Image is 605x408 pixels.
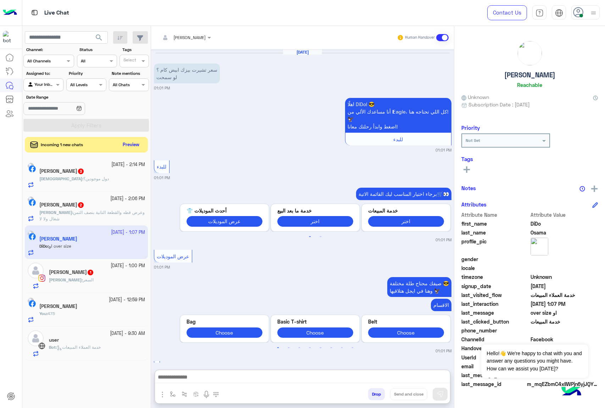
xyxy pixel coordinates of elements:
img: notes [579,186,585,192]
img: tab [535,9,544,17]
img: defaultAdmin.png [28,330,44,346]
h5: Ahmed Mohammed Abdelbaset [39,303,77,309]
h5: Adham Mohammed [39,168,84,174]
label: Channel: [26,46,73,53]
span: last_name [461,229,529,236]
span: last_visited_flow [461,291,529,299]
img: Trigger scenario [182,391,187,397]
img: tab [30,8,39,17]
small: [DATE] - 1:00 PM [111,263,145,269]
button: 5 of 4 [317,344,324,352]
h6: Tags [461,156,598,162]
p: 24/9/2025, 1:01 PM [356,188,451,200]
div: Select [122,57,136,65]
h6: Attributes [461,201,487,208]
label: Priority [69,70,105,77]
span: signup_date [461,282,529,290]
span: خدمة العملاء المبيعات [57,344,101,350]
span: Unknown [531,273,598,281]
h5: user [49,337,59,343]
button: 6 of 4 [328,344,335,352]
label: Assigned to: [26,70,63,77]
h6: Reachable [517,82,542,88]
p: Bag [187,318,262,325]
img: picture [28,163,34,169]
span: 2 [78,202,84,208]
small: Human Handover [405,35,435,40]
p: 24/9/2025, 1:01 PM [387,277,451,297]
img: hulul-logo.png [559,380,584,404]
label: Status [79,46,116,53]
h6: Priority [461,125,480,131]
span: [PERSON_NAME] [49,277,82,282]
button: اختر [368,216,444,226]
h5: [PERSON_NAME] [504,71,555,79]
button: Choose [277,327,353,338]
p: Basic T-shirt [277,318,353,325]
span: ChannelId [461,336,529,343]
span: خدمة المبيعات [531,318,598,325]
span: 2025-09-24T10:07:08.059Z [531,300,598,308]
img: tab [555,9,563,17]
b: : [39,311,48,316]
button: Trigger scenario [179,388,190,400]
button: Choose [368,327,444,338]
b: : [39,210,73,215]
p: أحدث الموديلات 👕 [187,207,262,214]
img: picture [531,238,548,255]
span: Attribute Value [531,211,598,219]
span: 1 [88,270,93,275]
button: 4 of 4 [306,344,313,352]
h5: Mustafa Al-Shobak [39,202,84,208]
button: 8 of 4 [349,344,356,352]
small: [DATE] - 2:06 PM [110,195,145,202]
span: null [531,327,598,334]
small: [DATE] - 9:30 AM [110,330,145,337]
span: للبدء [157,164,166,170]
span: email [461,363,529,370]
span: search [95,33,103,42]
span: خدمة العملاء المبيعات [531,291,598,299]
span: 2025-09-24T10:01:06.305Z [531,282,598,290]
img: Facebook [29,300,36,307]
button: Apply Filters [23,119,149,132]
span: وعرض قطه والقطعة التانية بنصف الثمن شغال ولا لا [39,210,145,221]
button: Drop [368,388,385,400]
span: null [531,264,598,272]
img: picture [28,298,34,304]
img: select flow [170,391,176,397]
span: [PERSON_NAME] [39,210,72,215]
span: gender [461,255,529,263]
img: create order [193,391,199,397]
span: UserId [461,354,529,361]
small: 01:01 PM [435,147,451,153]
button: create order [190,388,202,400]
span: Bot [49,344,56,350]
img: add [591,186,598,192]
span: DiDo [531,220,598,227]
small: 01:01 PM [154,175,170,181]
p: Live Chat [44,8,69,18]
span: Hello!👋 We're happy to chat with you and answer any questions you might have. How can we assist y... [481,344,588,378]
span: locale [461,264,529,272]
p: 24/9/2025, 1:01 PM [345,98,451,133]
img: send message [437,391,444,398]
span: Unknown [461,93,489,101]
button: اختر [277,216,353,226]
button: Preview [120,140,143,150]
span: first_name [461,220,529,227]
p: خدمة ما بعد البيع [277,207,353,214]
img: send voice note [202,390,211,399]
h6: Notes [461,185,476,191]
button: Send and close [390,388,427,400]
span: Osama [531,229,598,236]
small: 01:01 PM [435,348,451,354]
span: 3 [78,169,84,174]
img: Facebook [29,199,36,206]
span: او over size [531,309,598,316]
label: Tags [122,46,148,53]
b: : [49,344,57,350]
span: [PERSON_NAME] [173,35,206,40]
span: [DEMOGRAPHIC_DATA] [39,176,82,181]
img: picture [28,197,34,203]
